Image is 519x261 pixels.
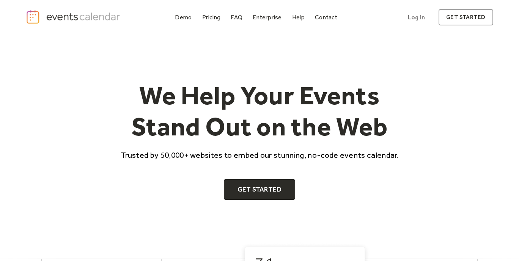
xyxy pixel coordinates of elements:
[250,12,285,22] a: Enterprise
[439,9,493,25] a: get started
[172,12,195,22] a: Demo
[400,9,432,25] a: Log In
[315,15,338,19] div: Contact
[114,149,405,160] p: Trusted by 50,000+ websites to embed our stunning, no-code events calendar.
[228,12,245,22] a: FAQ
[224,179,296,200] a: Get Started
[114,80,405,142] h1: We Help Your Events Stand Out on the Web
[253,15,282,19] div: Enterprise
[289,12,308,22] a: Help
[199,12,224,22] a: Pricing
[175,15,192,19] div: Demo
[312,12,341,22] a: Contact
[292,15,305,19] div: Help
[231,15,242,19] div: FAQ
[202,15,221,19] div: Pricing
